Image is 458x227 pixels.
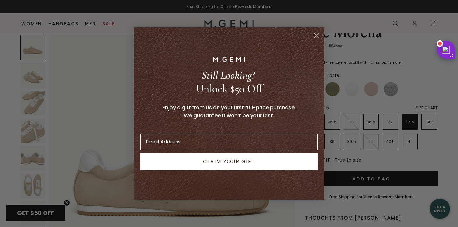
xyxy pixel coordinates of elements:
img: M.GEMI [213,57,245,62]
button: CLAIM YOUR GIFT [140,153,318,170]
button: Close dialog [311,30,322,41]
input: Email Address [140,134,318,150]
span: Unlock $50 Off [196,82,262,95]
span: Still Looking? [202,69,255,82]
span: Enjoy a gift from us on your first full-price purchase. We guarantee it won’t be your last. [163,104,296,119]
